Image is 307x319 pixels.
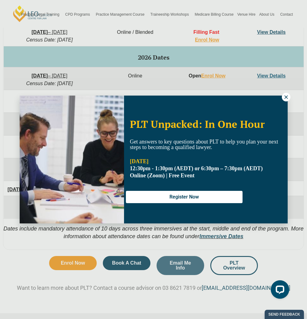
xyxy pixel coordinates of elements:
[130,139,278,150] span: Get answers to key questions about PLT to help you plan your next steps to becoming a qualified l...
[20,96,124,223] img: Woman in yellow blouse holding folders looking to the right and smiling
[126,191,243,203] button: Register Now
[282,93,290,101] button: Close
[266,278,292,304] iframe: LiveChat chat widget
[130,165,263,171] strong: 12:30pm - 1:30pm (AEDT) or 6:30pm – 7:30pm (AEDT)
[130,172,195,179] span: Online (Zoom) | Free Event
[130,117,265,131] span: PLT Unpacked: In One Hour
[130,158,149,164] strong: [DATE]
